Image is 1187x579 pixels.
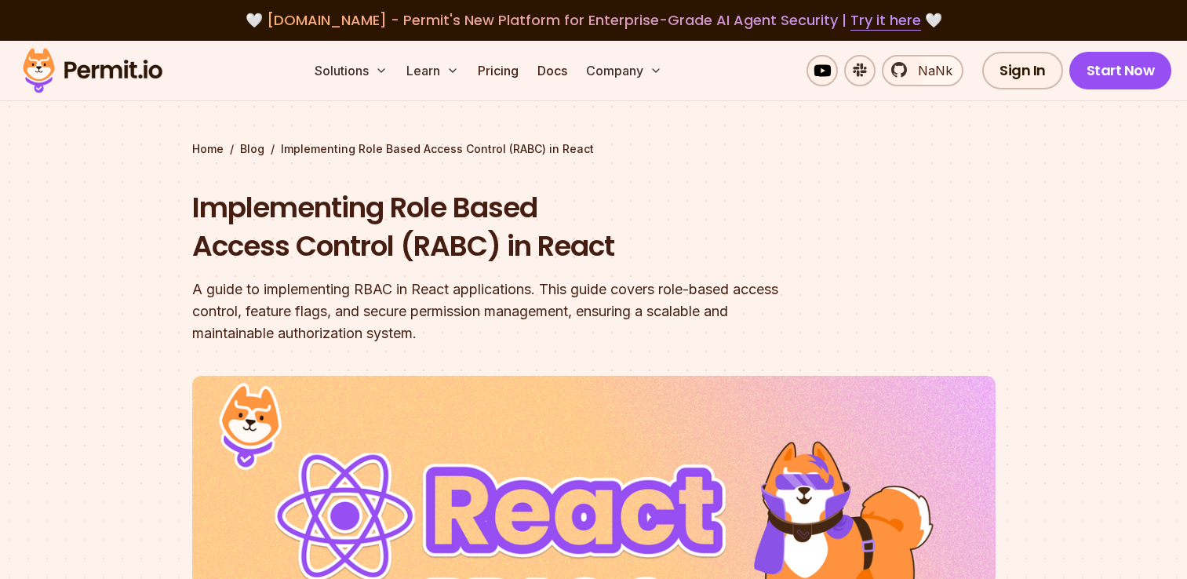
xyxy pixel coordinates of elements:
[16,44,169,97] img: Permit logo
[531,55,573,86] a: Docs
[982,52,1063,89] a: Sign In
[240,141,264,157] a: Blog
[192,279,795,344] div: A guide to implementing RBAC in React applications. This guide covers role-based access control, ...
[908,61,952,80] span: NaNk
[267,10,921,30] span: [DOMAIN_NAME] - Permit's New Platform for Enterprise-Grade AI Agent Security |
[850,10,921,31] a: Try it here
[192,141,224,157] a: Home
[1069,52,1172,89] a: Start Now
[38,9,1149,31] div: 🤍 🤍
[192,141,996,157] div: / /
[580,55,668,86] button: Company
[882,55,963,86] a: NaNk
[472,55,525,86] a: Pricing
[192,188,795,266] h1: Implementing Role Based Access Control (RABC) in React
[308,55,394,86] button: Solutions
[400,55,465,86] button: Learn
